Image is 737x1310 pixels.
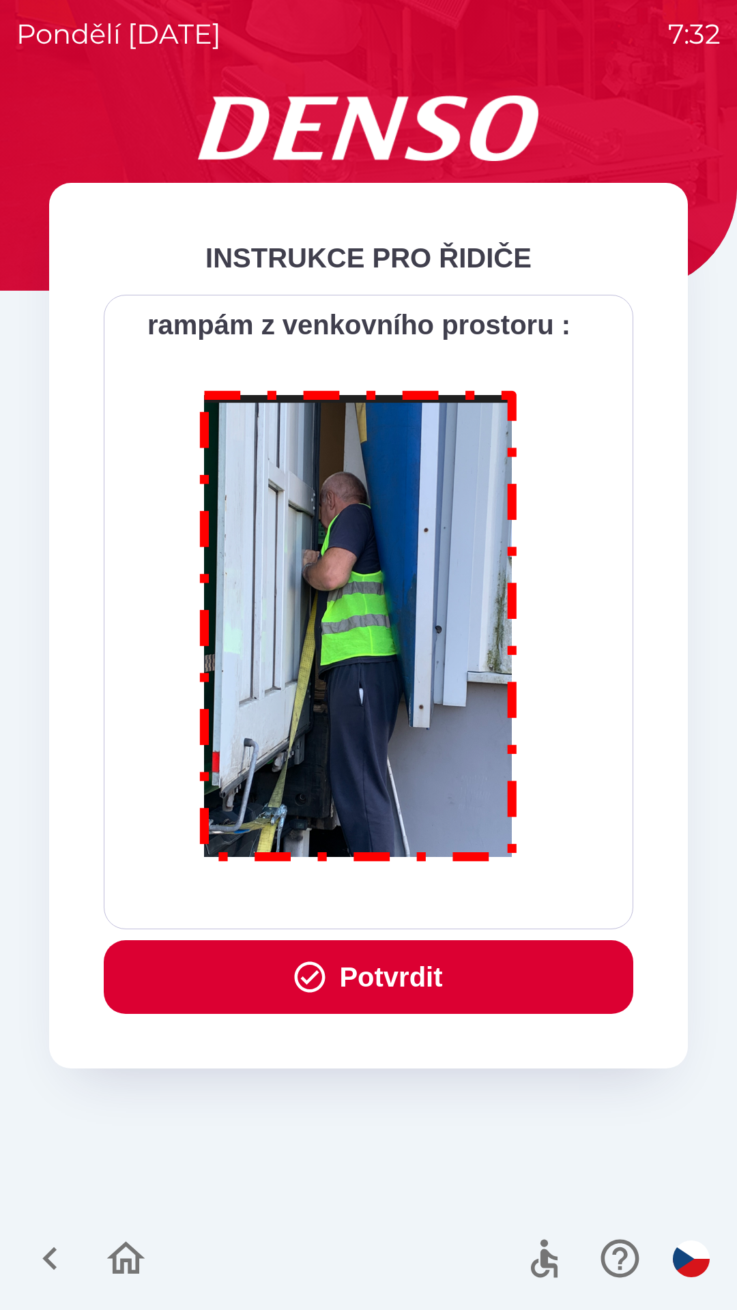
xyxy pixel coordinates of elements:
[184,373,534,874] img: M8MNayrTL6gAAAABJRU5ErkJggg==
[104,237,633,278] div: INSTRUKCE PRO ŘIDIČE
[49,96,688,161] img: Logo
[104,940,633,1014] button: Potvrdit
[668,14,721,55] p: 7:32
[16,14,221,55] p: pondělí [DATE]
[673,1240,710,1277] img: cs flag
